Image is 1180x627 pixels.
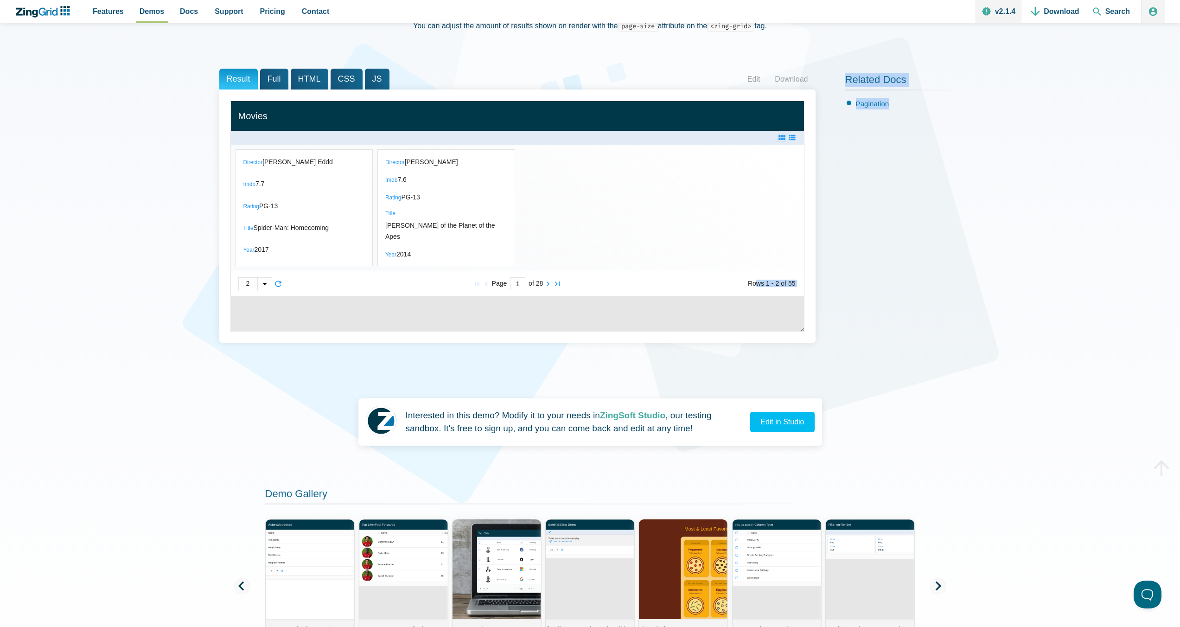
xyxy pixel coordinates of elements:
[740,72,768,86] a: Edit
[396,248,411,262] div: 2014
[243,203,259,210] span: Rating
[787,133,797,142] zg-button: layoutrow
[510,277,525,290] input: Current Page
[529,281,534,286] zg-text: of
[781,281,786,286] zg-text: of
[772,281,774,286] zg-text: -
[777,133,786,142] zg-button: layoutcard
[766,281,770,286] zg-text: 1
[331,69,363,90] span: CSS
[492,281,507,286] zg-text: Page
[600,410,665,420] strong: ZingSoft Studio
[385,251,396,258] span: Year
[365,69,389,90] span: JS
[260,5,285,18] span: Pricing
[748,281,764,286] zg-text: Rows
[385,194,401,201] span: Rating
[788,281,796,286] zg-text: 55
[259,199,278,213] div: PG-13
[385,219,501,244] div: [PERSON_NAME] of the Planet of the Apes
[553,279,562,288] zg-button: lastpage
[397,173,406,187] div: 7.6
[255,243,269,257] div: 2017
[385,177,397,183] span: Imdb
[385,159,405,166] span: Director
[707,21,754,32] code: <zing-grid>
[405,155,458,169] div: [PERSON_NAME]
[472,279,482,288] zg-button: firstpage
[385,210,395,217] span: Title
[401,191,420,205] div: PG-13
[775,281,779,286] zg-text: 2
[265,487,915,505] h2: Demo Gallery
[405,10,776,54] div: You can adjust the amount of results shown on render with the attribute on the tag.
[238,108,797,124] div: Movies
[243,247,255,253] span: Year
[302,5,330,18] span: Contact
[180,5,198,18] span: Docs
[239,278,257,290] div: 2
[856,100,889,108] a: Pagination
[254,221,329,235] div: Spider-Man: Homecoming
[215,5,243,18] span: Support
[543,279,553,288] zg-button: nextpage
[767,72,815,86] a: Download
[618,21,658,32] code: page-size
[255,177,264,191] div: 7.7
[750,412,814,432] a: Edit in Studio
[260,69,288,90] span: Full
[406,409,743,435] p: Interested in this demo? Modify it to your needs in , our testing sandbox. It's free to sign up, ...
[291,69,328,90] span: HTML
[482,279,491,288] zg-button: prevpage
[243,181,255,187] span: Imdb
[1134,581,1161,608] iframe: Toggle Customer Support
[219,69,258,90] span: Result
[93,5,124,18] span: Features
[140,5,164,18] span: Demos
[262,155,333,169] div: [PERSON_NAME] Eddd
[274,279,283,288] zg-button: reload
[845,73,961,91] h2: Related Docs
[536,281,543,286] zg-text: 28
[243,159,263,166] span: Director
[243,225,254,231] span: Title
[15,6,75,18] a: ZingChart Logo. Click to return to the homepage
